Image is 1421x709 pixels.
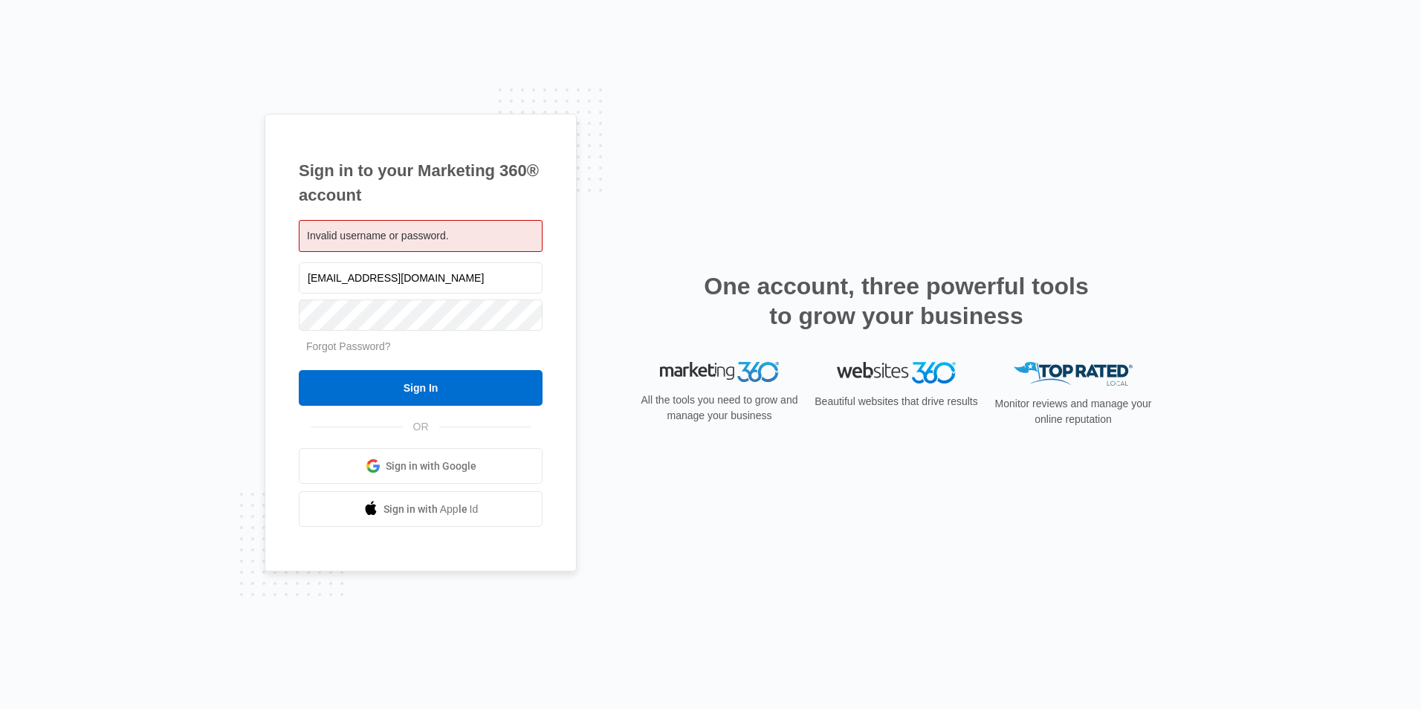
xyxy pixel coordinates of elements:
[307,230,449,242] span: Invalid username or password.
[299,448,543,484] a: Sign in with Google
[636,392,803,424] p: All the tools you need to grow and manage your business
[837,362,956,383] img: Websites 360
[383,502,479,517] span: Sign in with Apple Id
[660,362,779,383] img: Marketing 360
[299,491,543,527] a: Sign in with Apple Id
[386,459,476,474] span: Sign in with Google
[813,394,980,409] p: Beautiful websites that drive results
[990,396,1156,427] p: Monitor reviews and manage your online reputation
[403,419,439,435] span: OR
[1014,362,1133,386] img: Top Rated Local
[299,262,543,294] input: Email
[299,158,543,207] h1: Sign in to your Marketing 360® account
[699,271,1093,331] h2: One account, three powerful tools to grow your business
[306,340,391,352] a: Forgot Password?
[299,370,543,406] input: Sign In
